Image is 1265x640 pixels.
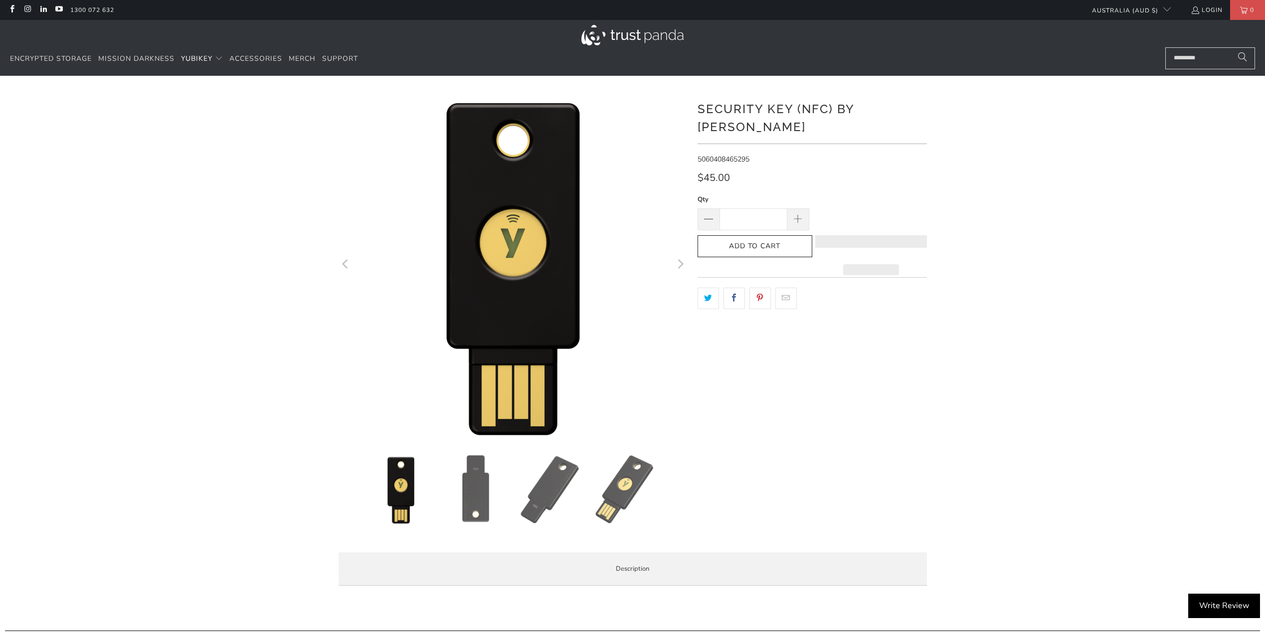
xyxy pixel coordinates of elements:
[289,54,316,63] span: Merch
[672,91,688,440] button: Next
[98,47,175,71] a: Mission Darkness
[698,155,749,164] span: 5060408465295
[366,455,436,524] img: Security Key (NFC) by Yubico - Trust Panda
[98,54,175,63] span: Mission Darkness
[339,91,688,440] a: Security Key (NFC) by Yubico - Trust Panda
[1165,47,1255,69] input: Search...
[10,47,92,71] a: Encrypted Storage
[441,455,511,524] img: Security Key (NFC) by Yubico - Trust Panda
[70,4,114,15] a: 1300 072 632
[54,6,63,14] a: Trust Panda Australia on YouTube
[39,6,47,14] a: Trust Panda Australia on LinkedIn
[723,288,745,309] a: Share this on Facebook
[289,47,316,71] a: Merch
[338,91,354,440] button: Previous
[698,171,730,184] span: $45.00
[775,288,797,309] a: Email this to a friend
[581,25,684,45] img: Trust Panda Australia
[1191,4,1223,15] a: Login
[7,6,16,14] a: Trust Panda Australia on Facebook
[698,194,809,205] label: Qty
[698,98,927,136] h1: Security Key (NFC) by [PERSON_NAME]
[322,47,358,71] a: Support
[23,6,31,14] a: Trust Panda Australia on Instagram
[322,54,358,63] span: Support
[229,54,282,63] span: Accessories
[10,47,358,71] nav: Translation missing: en.navigation.header.main_nav
[1188,594,1260,619] div: Write Review
[708,242,802,251] span: Add to Cart
[698,235,812,258] button: Add to Cart
[229,47,282,71] a: Accessories
[590,455,660,524] img: Security Key (NFC) by Yubico - Trust Panda
[181,54,212,63] span: YubiKey
[181,47,223,71] summary: YubiKey
[10,54,92,63] span: Encrypted Storage
[339,552,927,586] label: Description
[698,288,719,309] a: Share this on Twitter
[516,455,585,524] img: Security Key (NFC) by Yubico - Trust Panda
[1230,47,1255,69] button: Search
[749,288,771,309] a: Share this on Pinterest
